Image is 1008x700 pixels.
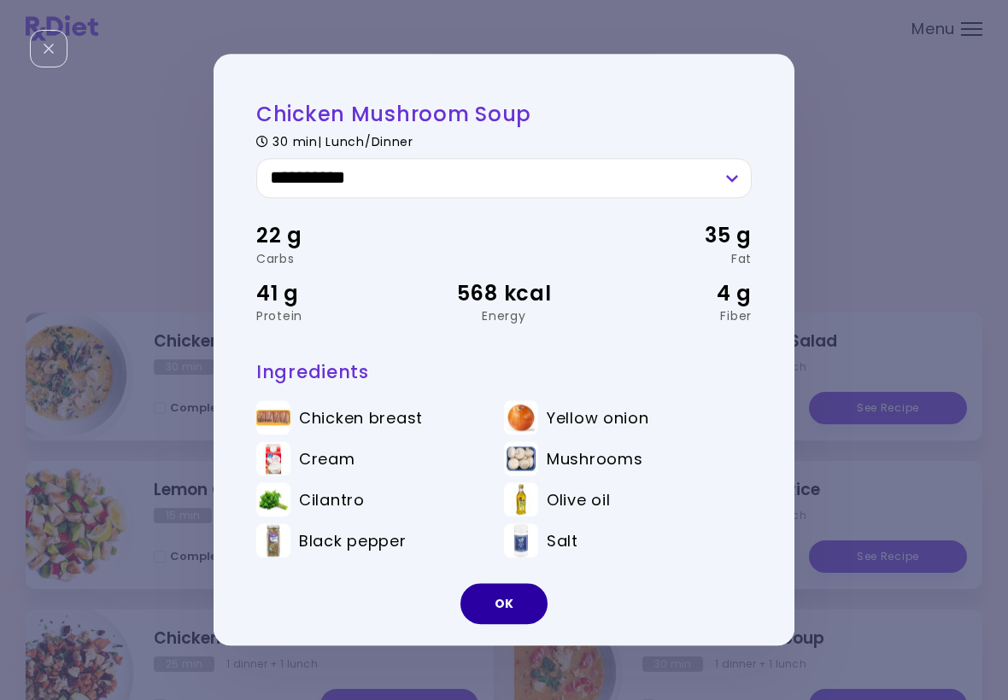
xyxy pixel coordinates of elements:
span: Yellow onion [547,409,649,428]
span: Salt [547,532,578,551]
div: 35 g [587,220,752,253]
span: Cilantro [299,491,365,510]
button: OK [460,584,548,625]
div: Fat [587,253,752,265]
span: Chicken breast [299,409,423,428]
div: 22 g [256,220,421,253]
span: Olive oil [547,491,610,510]
div: Protein [256,310,421,322]
span: Mushrooms [547,450,642,469]
span: Cream [299,450,355,469]
div: Carbs [256,253,421,265]
div: Close [30,30,67,67]
div: 30 min | Lunch/Dinner [256,132,752,149]
div: 568 kcal [421,277,586,310]
div: 4 g [587,277,752,310]
div: Energy [421,310,586,322]
h3: Ingredients [256,360,752,383]
div: Fiber [587,310,752,322]
h2: Chicken Mushroom Soup [256,101,752,127]
div: 41 g [256,277,421,310]
span: Black pepper [299,532,407,551]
